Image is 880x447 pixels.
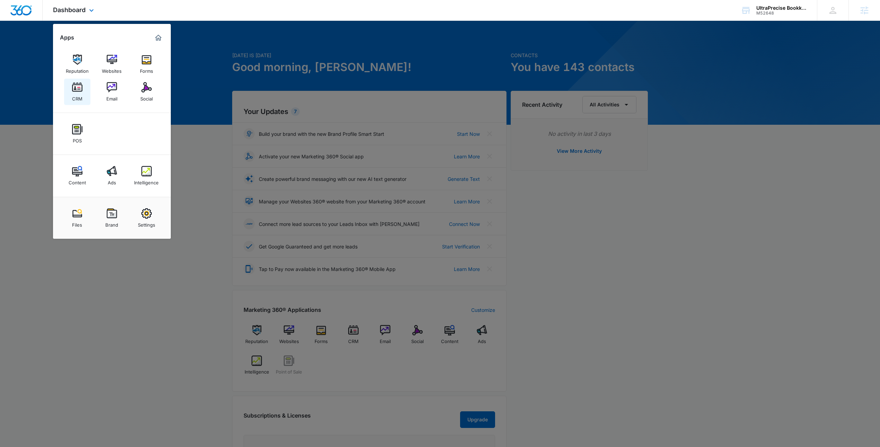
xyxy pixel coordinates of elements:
[66,65,89,74] div: Reputation
[133,51,160,77] a: Forms
[153,32,164,43] a: Marketing 360® Dashboard
[133,205,160,231] a: Settings
[64,163,90,189] a: Content
[69,176,86,185] div: Content
[99,51,125,77] a: Websites
[108,176,116,185] div: Ads
[133,163,160,189] a: Intelligence
[26,41,62,45] div: Domain Overview
[140,65,153,74] div: Forms
[105,219,118,228] div: Brand
[106,93,117,102] div: Email
[99,163,125,189] a: Ads
[19,11,34,17] div: v 4.0.25
[64,79,90,105] a: CRM
[11,11,17,17] img: logo_orange.svg
[69,40,74,46] img: tab_keywords_by_traffic_grey.svg
[77,41,117,45] div: Keywords by Traffic
[18,18,76,24] div: Domain: [DOMAIN_NAME]
[64,51,90,77] a: Reputation
[73,134,82,143] div: POS
[102,65,122,74] div: Websites
[64,121,90,147] a: POS
[19,40,24,46] img: tab_domain_overview_orange.svg
[140,93,153,102] div: Social
[64,205,90,231] a: Files
[134,176,159,185] div: Intelligence
[756,5,807,11] div: account name
[11,18,17,24] img: website_grey.svg
[138,219,155,228] div: Settings
[72,93,82,102] div: CRM
[133,79,160,105] a: Social
[99,205,125,231] a: Brand
[72,219,82,228] div: Files
[756,11,807,16] div: account id
[99,79,125,105] a: Email
[53,6,86,14] span: Dashboard
[60,34,74,41] h2: Apps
